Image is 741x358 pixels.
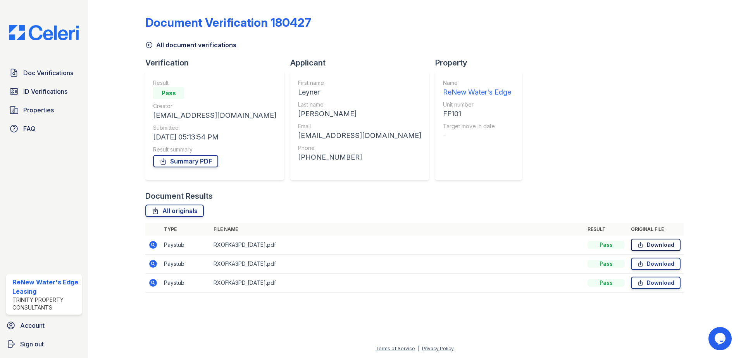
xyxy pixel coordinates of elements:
td: Paystub [161,236,210,255]
div: Verification [145,57,290,68]
div: Document Verification 180427 [145,15,311,29]
div: Pass [588,260,625,268]
div: [PHONE_NUMBER] [298,152,421,163]
a: ID Verifications [6,84,82,99]
img: CE_Logo_Blue-a8612792a0a2168367f1c8372b55b34899dd931a85d93a1a3d3e32e68fde9ad4.png [3,25,85,40]
span: Doc Verifications [23,68,73,77]
div: Pass [588,241,625,249]
div: ReNew Water's Edge [443,87,511,98]
td: Paystub [161,274,210,293]
a: All document verifications [145,40,236,50]
span: ID Verifications [23,87,67,96]
a: Terms of Service [376,346,415,351]
div: Name [443,79,511,87]
div: Result summary [153,146,276,153]
a: Download [631,277,681,289]
th: File name [210,223,584,236]
div: First name [298,79,421,87]
div: Document Results [145,191,213,201]
div: Last name [298,101,421,108]
div: [EMAIL_ADDRESS][DOMAIN_NAME] [153,110,276,121]
div: Leyner [298,87,421,98]
div: FF101 [443,108,511,119]
a: FAQ [6,121,82,136]
div: Email [298,122,421,130]
div: [DATE] 05:13:54 PM [153,132,276,143]
div: Phone [298,144,421,152]
th: Result [584,223,628,236]
td: RXOFKA3PD_[DATE].pdf [210,236,584,255]
iframe: chat widget [708,327,733,350]
td: RXOFKA3PD_[DATE].pdf [210,274,584,293]
div: Pass [153,87,184,99]
div: - [443,130,511,141]
div: Trinity Property Consultants [12,296,79,312]
a: Download [631,239,681,251]
div: Result [153,79,276,87]
th: Original file [628,223,684,236]
div: ReNew Water's Edge Leasing [12,277,79,296]
a: Sign out [3,336,85,352]
td: RXOFKA3PD_[DATE].pdf [210,255,584,274]
td: Paystub [161,255,210,274]
div: | [418,346,419,351]
span: Account [20,321,45,330]
a: Doc Verifications [6,65,82,81]
span: FAQ [23,124,36,133]
span: Sign out [20,339,44,349]
div: Applicant [290,57,435,68]
a: Summary PDF [153,155,218,167]
div: [EMAIL_ADDRESS][DOMAIN_NAME] [298,130,421,141]
div: Creator [153,102,276,110]
div: [PERSON_NAME] [298,108,421,119]
a: Account [3,318,85,333]
div: Submitted [153,124,276,132]
div: Property [435,57,528,68]
a: Properties [6,102,82,118]
a: All originals [145,205,204,217]
a: Privacy Policy [422,346,454,351]
a: Download [631,258,681,270]
a: Name ReNew Water's Edge [443,79,511,98]
div: Pass [588,279,625,287]
div: Target move in date [443,122,511,130]
div: Unit number [443,101,511,108]
th: Type [161,223,210,236]
span: Properties [23,105,54,115]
